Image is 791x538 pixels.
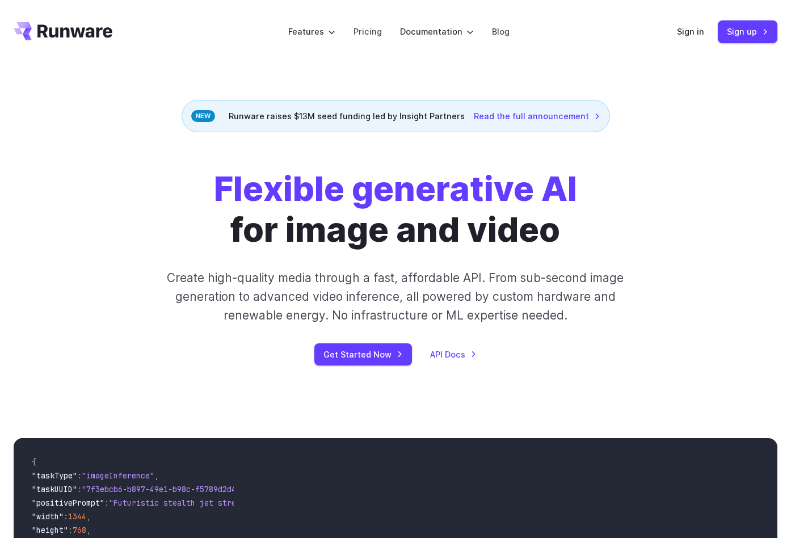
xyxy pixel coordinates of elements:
label: Documentation [400,25,474,38]
p: Create high-quality media through a fast, affordable API. From sub-second image generation to adv... [151,268,639,325]
span: "7f3ebcb6-b897-49e1-b98c-f5789d2d40d7" [82,484,254,494]
a: API Docs [430,348,477,361]
a: Get Started Now [314,343,412,365]
span: "width" [32,511,64,522]
a: Blog [492,25,510,38]
span: "imageInference" [82,470,154,481]
span: , [154,470,159,481]
span: : [77,484,82,494]
span: : [77,470,82,481]
span: : [104,498,109,508]
span: "positivePrompt" [32,498,104,508]
div: Runware raises $13M seed funding led by Insight Partners [182,100,610,132]
a: Pricing [354,25,382,38]
label: Features [288,25,335,38]
span: , [86,511,91,522]
strong: Flexible generative AI [214,168,577,209]
span: "taskType" [32,470,77,481]
a: Read the full announcement [474,110,600,123]
span: "taskUUID" [32,484,77,494]
span: , [86,525,91,535]
h1: for image and video [214,169,577,250]
span: "Futuristic stealth jet streaking through a neon-lit cityscape with glowing purple exhaust" [109,498,522,508]
span: 768 [73,525,86,535]
a: Go to / [14,22,112,40]
span: : [68,525,73,535]
a: Sign in [677,25,704,38]
span: { [32,457,36,467]
a: Sign up [718,20,777,43]
span: : [64,511,68,522]
span: 1344 [68,511,86,522]
span: "height" [32,525,68,535]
